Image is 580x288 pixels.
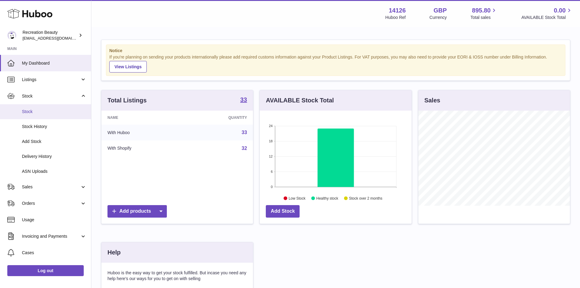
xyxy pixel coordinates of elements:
text: 0 [271,185,273,189]
span: Invoicing and Payments [22,233,80,239]
a: Log out [7,265,84,276]
a: Add Stock [266,205,300,218]
text: 18 [269,139,273,143]
a: 895.80 Total sales [470,6,497,20]
strong: 33 [240,97,247,103]
span: Orders [22,201,80,206]
span: Total sales [470,15,497,20]
a: 0.00 AVAILABLE Stock Total [521,6,573,20]
span: Stock [22,109,86,115]
text: Healthy stock [316,196,339,200]
strong: 14126 [389,6,406,15]
td: With Shopify [101,140,183,156]
span: Listings [22,77,80,83]
text: 12 [269,155,273,158]
h3: Total Listings [107,96,147,105]
span: Cases [22,250,86,256]
span: ASN Uploads [22,169,86,174]
div: If you're planning on sending your products internationally please add required customs informati... [109,54,562,73]
p: Huboo is the easy way to get your stock fulfilled. But incase you need any help here's our ways f... [107,270,247,282]
span: Sales [22,184,80,190]
span: AVAILABLE Stock Total [521,15,573,20]
span: Delivery History [22,154,86,159]
text: 24 [269,124,273,128]
text: Stock over 2 months [349,196,382,200]
a: 33 [242,130,247,135]
text: Low Stock [289,196,306,200]
span: 0.00 [554,6,566,15]
span: My Dashboard [22,60,86,66]
strong: GBP [434,6,447,15]
td: With Huboo [101,125,183,140]
a: 32 [242,146,247,151]
a: View Listings [109,61,147,73]
h3: AVAILABLE Stock Total [266,96,334,105]
th: Quantity [183,111,253,125]
span: Stock [22,93,80,99]
div: Recreation Beauty [23,30,77,41]
strong: Notice [109,48,562,54]
th: Name [101,111,183,125]
div: Currency [430,15,447,20]
h3: Sales [424,96,440,105]
a: 33 [240,97,247,104]
span: Usage [22,217,86,223]
img: barney@recreationbeauty.com [7,31,16,40]
span: 895.80 [472,6,490,15]
h3: Help [107,248,121,257]
div: Huboo Ref [385,15,406,20]
text: 6 [271,170,273,173]
span: Stock History [22,124,86,130]
a: Add products [107,205,167,218]
span: Add Stock [22,139,86,144]
span: [EMAIL_ADDRESS][DOMAIN_NAME] [23,36,90,41]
